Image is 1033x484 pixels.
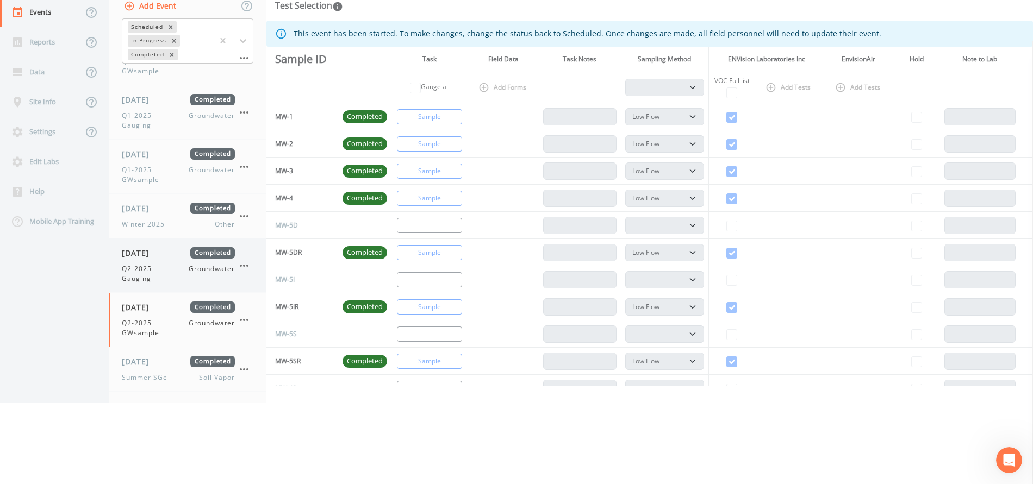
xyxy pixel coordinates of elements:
[17,249,170,281] div: The more details you can share, the better I can help troubleshoot the specific issue.
[109,347,266,392] a: [DATE]CompletedSummer SGeSoil Vapor
[109,293,266,347] a: [DATE]CompletedQ2-2025 GWsampleGroundwater
[190,94,235,105] span: Completed
[122,356,157,367] span: [DATE]
[391,47,469,72] th: Task
[9,288,209,378] div: Fin says…
[266,293,338,320] td: MW-5IR
[190,356,235,367] span: Completed
[343,111,387,122] span: Completed
[343,301,387,312] span: Completed
[122,219,171,229] span: Winter 2025
[170,4,191,25] button: Home
[191,4,210,24] div: Close
[52,347,60,356] button: Gif picker
[9,58,209,91] div: Fin says…
[621,47,709,72] th: Sampling Method
[189,264,235,284] span: Groundwater
[421,82,450,92] label: Gauge all
[709,47,824,72] th: ENVision Laboratories Inc
[53,14,135,24] p: The team can also help
[713,76,750,86] div: VOC Full list
[189,318,235,338] span: Groundwater
[122,165,189,185] span: Q1-2025 GWsample
[7,4,28,25] button: go back
[266,185,338,212] td: MW-4
[26,223,170,243] li: Are you getting any specific error messages?
[26,190,170,221] li: Do you see the printer's serial number in your tablet's Bluetooth settings?
[343,139,387,149] span: Completed
[181,91,209,115] div: No
[17,65,84,76] div: Was that helpful?
[9,324,208,343] textarea: Message…
[266,212,338,239] td: MW-5D
[168,35,180,46] div: Remove In Progress
[189,165,235,185] span: Groundwater
[266,320,338,348] td: MW-5S
[215,219,235,229] span: Other
[122,247,157,259] span: [DATE]
[190,301,235,313] span: Completed
[190,148,235,160] span: Completed
[266,266,338,293] td: MW-5I
[266,103,338,130] td: MW-1
[468,47,539,72] th: Field Data
[17,8,200,51] div: Once paired, open our Field App, tap the 3-dots menu, go to Settings, select your printer model (...
[122,94,157,105] span: [DATE]
[824,47,893,72] th: EnvisionAir
[199,373,235,382] span: Soil Vapor
[122,148,157,160] span: [DATE]
[9,123,178,287] div: I understand that didn't help. Can you tell me more about what's happening when you try to pair? ...
[17,347,26,356] button: Upload attachment
[343,356,387,367] span: Completed
[128,35,168,46] div: In Progress
[165,21,177,33] div: Remove Scheduled
[266,158,338,185] td: MW-3
[332,1,343,12] svg: In this section you'll be able to select the analytical test to run, based on the media type, and...
[343,247,387,258] span: Completed
[189,111,235,130] span: Groundwater
[122,56,189,76] span: Q4-2024 GWsample
[9,123,209,288] div: Fin says…
[9,288,178,354] div: I’m sorry the pairing instructions didn’t resolve your issue. Would you like to provide more deta...
[128,49,166,60] div: Completed
[190,247,235,259] span: Completed
[26,167,170,187] li: Does your printer turn on when you hold the power button?
[122,373,174,382] span: Summer SGe
[109,31,266,85] a: [DATE]CompletedQ4-2024 GWsampleGroundwater
[109,85,266,140] a: [DATE]CompletedQ1-2025 GaugingGroundwater
[34,347,43,356] button: Emoji picker
[539,47,621,72] th: Task Notes
[128,21,165,33] div: Scheduled
[31,6,48,23] img: Profile image for Fin
[189,56,235,76] span: Groundwater
[996,447,1022,473] iframe: Intercom live chat
[266,47,338,72] th: Sample ID
[343,193,387,204] span: Completed
[109,140,266,194] a: [DATE]CompletedQ1-2025 GWsampleGroundwater
[122,301,157,313] span: [DATE]
[17,130,170,162] div: I understand that didn't help. Can you tell me more about what's happening when you try to pair? ...
[186,343,204,360] button: Send a message…
[893,47,940,72] th: Hold
[17,294,170,348] div: I’m sorry the pairing instructions didn’t resolve your issue. Would you like to provide more deta...
[122,264,189,284] span: Q2-2025 Gauging
[109,194,266,238] a: [DATE]CompletedWinter 2025Other
[190,97,200,108] div: No
[266,348,338,375] td: MW-5SR
[294,24,881,43] div: This event has been started. To make changes, change the status back to Scheduled. Once changes a...
[122,318,189,338] span: Q2-2025 GWsample
[266,239,338,266] td: MW-5DR
[940,47,1020,72] th: Note to Lab
[166,49,178,60] div: Remove Completed
[343,166,387,177] span: Completed
[109,238,266,293] a: [DATE]CompletedQ2-2025 GaugingGroundwater
[53,5,66,14] h1: Fin
[69,347,78,356] button: Start recording
[9,91,209,123] div: Russell says…
[9,58,92,82] div: Was that helpful?
[122,203,157,214] span: [DATE]
[266,130,338,158] td: MW-2
[190,203,235,214] span: Completed
[122,111,189,130] span: Q1-2025 Gauging
[266,375,338,402] td: MW-6D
